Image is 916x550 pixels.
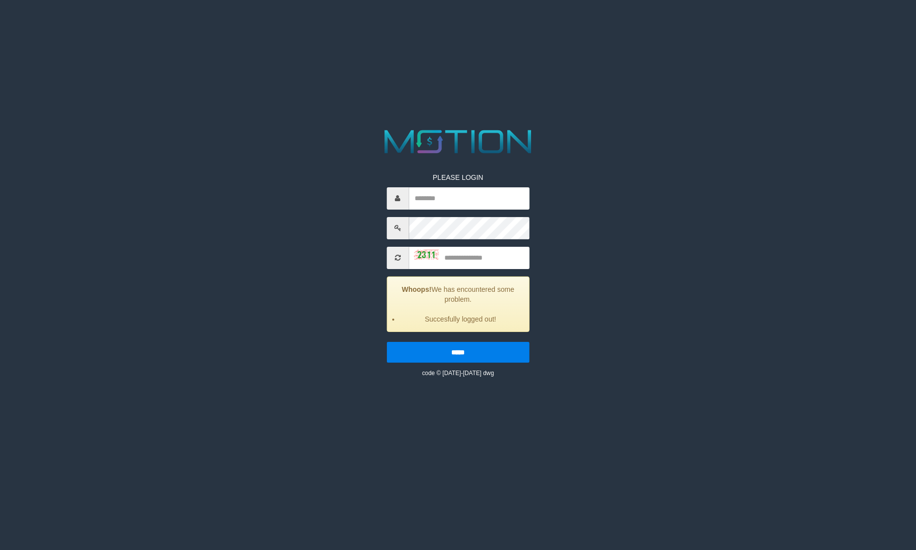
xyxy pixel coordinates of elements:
small: code © [DATE]-[DATE] dwg [422,370,494,377]
li: Succesfully logged out! [399,314,521,324]
div: We has encountered some problem. [386,276,529,332]
strong: Whoops! [402,285,431,293]
p: PLEASE LOGIN [386,172,529,182]
img: captcha [414,250,438,260]
img: MOTION_logo.png [378,126,539,158]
